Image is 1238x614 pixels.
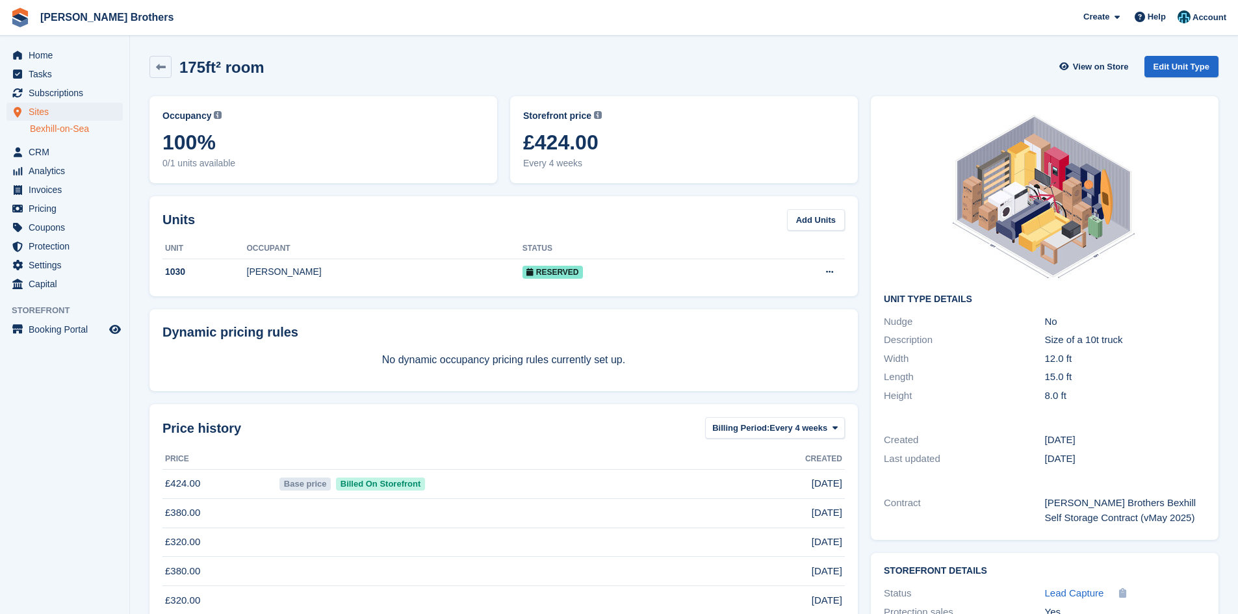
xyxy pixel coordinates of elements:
a: Bexhill-on-Sea [30,123,123,135]
span: Subscriptions [29,84,107,102]
a: menu [6,199,123,218]
div: Description [884,333,1044,348]
a: Add Units [787,209,845,231]
div: Size of a 10t truck [1045,333,1206,348]
span: View on Store [1073,60,1129,73]
span: Storefront [12,304,129,317]
a: menu [6,103,123,121]
span: 100% [162,131,484,154]
span: Lead Capture [1045,587,1104,598]
span: Sites [29,103,107,121]
div: No [1045,314,1206,329]
h2: Units [162,210,195,229]
span: CRM [29,143,107,161]
span: Billed On Storefront [336,478,425,491]
a: Edit Unit Type [1144,56,1219,77]
a: menu [6,275,123,293]
span: [DATE] [812,564,842,579]
span: Every 4 weeks [769,422,827,435]
span: Every 4 weeks [523,157,845,170]
img: icon-info-grey-7440780725fd019a000dd9b08b2336e03edf1995a4989e88bcd33f0948082b44.svg [594,111,602,119]
span: Storefront price [523,109,591,123]
a: menu [6,65,123,83]
img: 175FT.jpg [948,109,1142,284]
span: Settings [29,256,107,274]
a: menu [6,256,123,274]
span: Created [805,453,842,465]
div: Last updated [884,452,1044,467]
span: Capital [29,275,107,293]
div: Created [884,433,1044,448]
div: 15.0 ft [1045,370,1206,385]
td: £320.00 [162,528,277,557]
span: Analytics [29,162,107,180]
span: Protection [29,237,107,255]
a: menu [6,84,123,102]
th: Price [162,449,277,470]
div: 1030 [162,265,247,279]
span: Base price [279,478,331,491]
span: Account [1193,11,1226,24]
div: Contract [884,496,1044,525]
div: Width [884,352,1044,366]
td: £424.00 [162,469,277,498]
span: [DATE] [812,505,842,520]
span: Help [1148,10,1166,23]
div: Length [884,370,1044,385]
td: £380.00 [162,498,277,528]
h2: 175ft² room [179,58,264,76]
div: 12.0 ft [1045,352,1206,366]
div: 8.0 ft [1045,389,1206,403]
div: Nudge [884,314,1044,329]
p: No dynamic occupancy pricing rules currently set up. [162,352,845,368]
div: Status [884,586,1044,601]
a: View on Store [1058,56,1134,77]
span: Booking Portal [29,320,107,339]
div: Height [884,389,1044,403]
a: menu [6,218,123,237]
div: [PERSON_NAME] Brothers Bexhill Self Storage Contract (vMay 2025) [1045,496,1206,525]
div: Dynamic pricing rules [162,322,845,342]
button: Billing Period: Every 4 weeks [705,417,845,439]
h2: Storefront Details [884,566,1206,576]
h2: Unit Type details [884,294,1206,305]
span: Tasks [29,65,107,83]
div: [PERSON_NAME] [247,265,522,279]
span: [DATE] [812,535,842,550]
th: Status [522,238,745,259]
a: menu [6,181,123,199]
a: menu [6,46,123,64]
span: Pricing [29,199,107,218]
span: Billing Period: [712,422,769,435]
a: menu [6,143,123,161]
span: Price history [162,418,241,438]
a: menu [6,320,123,339]
span: Reserved [522,266,583,279]
span: £424.00 [523,131,845,154]
span: Home [29,46,107,64]
a: menu [6,162,123,180]
div: [DATE] [1045,452,1206,467]
a: menu [6,237,123,255]
span: [DATE] [812,476,842,491]
a: [PERSON_NAME] Brothers [35,6,179,28]
a: Lead Capture [1045,586,1104,601]
span: 0/1 units available [162,157,484,170]
th: Unit [162,238,247,259]
div: [DATE] [1045,433,1206,448]
span: Occupancy [162,109,211,123]
img: Helen Eldridge [1178,10,1191,23]
span: [DATE] [812,593,842,608]
img: icon-info-grey-7440780725fd019a000dd9b08b2336e03edf1995a4989e88bcd33f0948082b44.svg [214,111,222,119]
span: Create [1083,10,1109,23]
span: Invoices [29,181,107,199]
td: £380.00 [162,557,277,586]
img: stora-icon-8386f47178a22dfd0bd8f6a31ec36ba5ce8667c1dd55bd0f319d3a0aa187defe.svg [10,8,30,27]
th: Occupant [247,238,522,259]
span: Coupons [29,218,107,237]
a: Preview store [107,322,123,337]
